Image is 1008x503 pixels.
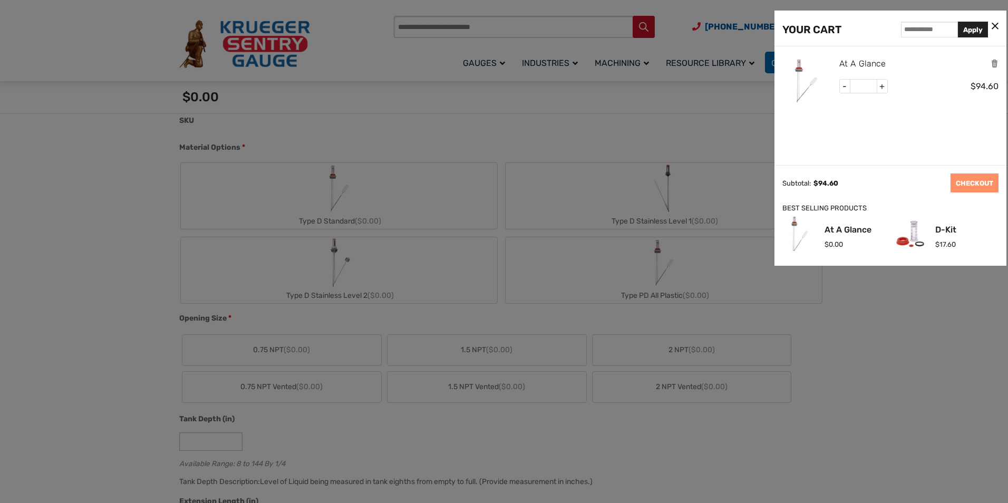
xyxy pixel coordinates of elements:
[935,240,956,248] span: 17.60
[825,240,829,248] span: $
[839,57,886,71] a: At A Glance
[971,81,999,91] span: 94.60
[782,21,841,38] div: YOUR CART
[782,57,830,104] img: At A Glance
[840,80,850,93] span: -
[991,59,999,69] a: Remove this item
[782,179,811,187] div: Subtotal:
[971,81,976,91] span: $
[813,179,838,187] span: 94.60
[935,226,956,234] a: D-Kit
[825,226,871,234] a: At A Glance
[825,240,843,248] span: 0.00
[782,217,817,251] img: At A Glance
[782,203,999,214] div: BEST SELLING PRODUCTS
[877,80,887,93] span: +
[935,240,939,248] span: $
[893,217,927,251] img: D-Kit
[951,173,999,192] a: CHECKOUT
[813,179,818,187] span: $
[958,22,988,37] button: Apply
